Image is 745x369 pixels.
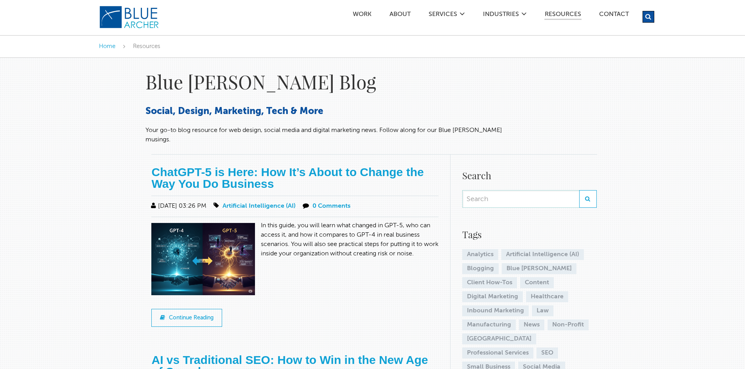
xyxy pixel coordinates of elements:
a: Artificial Intelligence (AI) [223,203,296,209]
a: SEO [537,348,558,358]
a: Inbound Marketing [462,305,529,316]
a: ChatGPT-5 is Here: How It’s About to Change the Way You Do Business [151,166,424,190]
h3: Social, Design, Marketing, Tech & More [145,105,505,118]
a: Law [532,305,553,316]
h4: Tags [462,227,597,241]
img: Blue Archer Logo [99,5,160,29]
h1: Blue [PERSON_NAME] Blog [145,70,505,94]
span: Resources [133,43,160,49]
a: 0 Comments [312,203,350,209]
a: Blogging [462,263,499,274]
a: Analytics [462,249,498,260]
a: Contact [599,11,629,20]
a: [GEOGRAPHIC_DATA] [462,333,536,344]
p: In this guide, you will learn what changed in GPT-5, who can access it, and how it compares to GP... [151,221,438,258]
a: Industries [483,11,519,20]
input: Search [462,190,579,208]
a: Non-Profit [548,319,589,330]
a: Home [99,43,115,49]
a: Professional Services [462,348,533,358]
a: Manufacturing [462,319,516,330]
a: Blue [PERSON_NAME] [502,263,576,274]
a: Artificial Intelligence (AI) [501,249,584,260]
p: Your go-to blog resource for web design, social media and digital marketing news. Follow along fo... [145,126,505,144]
a: News [519,319,544,330]
a: Healthcare [526,291,568,302]
span: [DATE] 03:26 PM [149,203,206,209]
a: SERVICES [428,11,458,20]
a: Content [520,277,554,288]
a: ABOUT [389,11,411,20]
a: Digital Marketing [462,291,523,302]
a: Work [352,11,372,20]
a: Client How-Tos [462,277,517,288]
a: Resources [544,11,582,20]
h4: Search [462,168,597,182]
a: Continue Reading [151,309,222,327]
